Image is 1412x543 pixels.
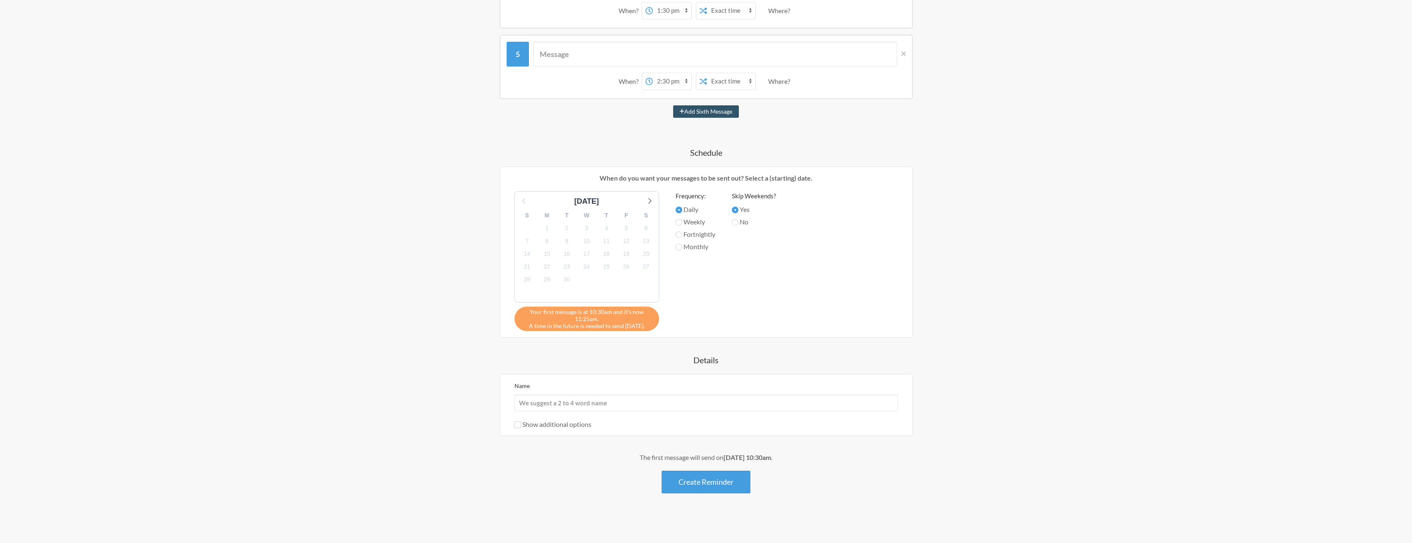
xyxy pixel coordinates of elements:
span: Tuesday, October 28, 2025 [521,274,533,286]
span: Wednesday, October 29, 2025 [541,274,553,286]
div: Where? [768,73,793,90]
label: Monthly [676,242,715,252]
div: M [537,209,557,222]
input: Daily [676,207,682,213]
input: Fortnightly [676,231,682,238]
label: Show additional options [514,420,591,428]
span: Monday, October 13, 2025 [641,235,652,247]
span: Sunday, October 12, 2025 [621,235,632,247]
input: Show additional options [514,422,521,428]
input: Message [533,42,897,67]
label: Daily [676,205,715,214]
span: Saturday, October 18, 2025 [601,248,612,260]
label: No [732,217,776,227]
div: When? [619,73,642,90]
span: Saturday, October 11, 2025 [601,235,612,247]
button: Create Reminder [662,471,750,493]
span: Tuesday, October 21, 2025 [521,261,533,273]
div: F [617,209,636,222]
span: Wednesday, October 8, 2025 [541,235,553,247]
input: We suggest a 2 to 4 word name [514,395,898,411]
span: Thursday, October 9, 2025 [561,235,573,247]
span: Sunday, October 26, 2025 [621,261,632,273]
input: Weekly [676,219,682,226]
h4: Details [467,354,946,366]
div: The first message will send on . [467,452,946,462]
strong: [DATE] 10:30am [724,453,771,461]
span: Thursday, October 23, 2025 [561,261,573,273]
label: Skip Weekends? [732,191,776,201]
div: [DATE] [571,196,602,207]
label: Weekly [676,217,715,227]
span: Wednesday, October 22, 2025 [541,261,553,273]
span: Sunday, October 5, 2025 [621,222,632,234]
span: Monday, October 20, 2025 [641,248,652,260]
span: Sunday, October 19, 2025 [621,248,632,260]
label: Fortnightly [676,229,715,239]
span: Thursday, October 16, 2025 [561,248,573,260]
span: Saturday, October 25, 2025 [601,261,612,273]
span: Friday, October 24, 2025 [581,261,593,273]
span: Your first message is at 10:30am and it's now 11:25am. [521,308,653,322]
span: Tuesday, October 7, 2025 [521,235,533,247]
button: Add Sixth Message [673,105,739,118]
span: Monday, October 27, 2025 [641,261,652,273]
input: No [732,219,738,226]
div: S [517,209,537,222]
span: Saturday, October 4, 2025 [601,222,612,234]
span: Monday, October 6, 2025 [641,222,652,234]
div: Where? [768,2,793,19]
span: Friday, October 3, 2025 [581,222,593,234]
input: Monthly [676,244,682,250]
span: Tuesday, October 14, 2025 [521,248,533,260]
div: When? [619,2,642,19]
label: Name [514,382,530,389]
span: Wednesday, October 1, 2025 [541,222,553,234]
span: Wednesday, October 15, 2025 [541,248,553,260]
div: T [597,209,617,222]
span: Thursday, October 2, 2025 [561,222,573,234]
div: A time in the future is needed to send [DATE]. [514,307,659,331]
h4: Schedule [467,147,946,158]
div: S [636,209,656,222]
input: Yes [732,207,738,213]
span: Thursday, October 30, 2025 [561,274,573,286]
span: Friday, October 10, 2025 [581,235,593,247]
label: Frequency: [676,191,715,201]
p: When do you want your messages to be sent out? Select a (starting) date. [506,173,906,183]
div: T [557,209,577,222]
div: W [577,209,597,222]
label: Yes [732,205,776,214]
span: Friday, October 17, 2025 [581,248,593,260]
